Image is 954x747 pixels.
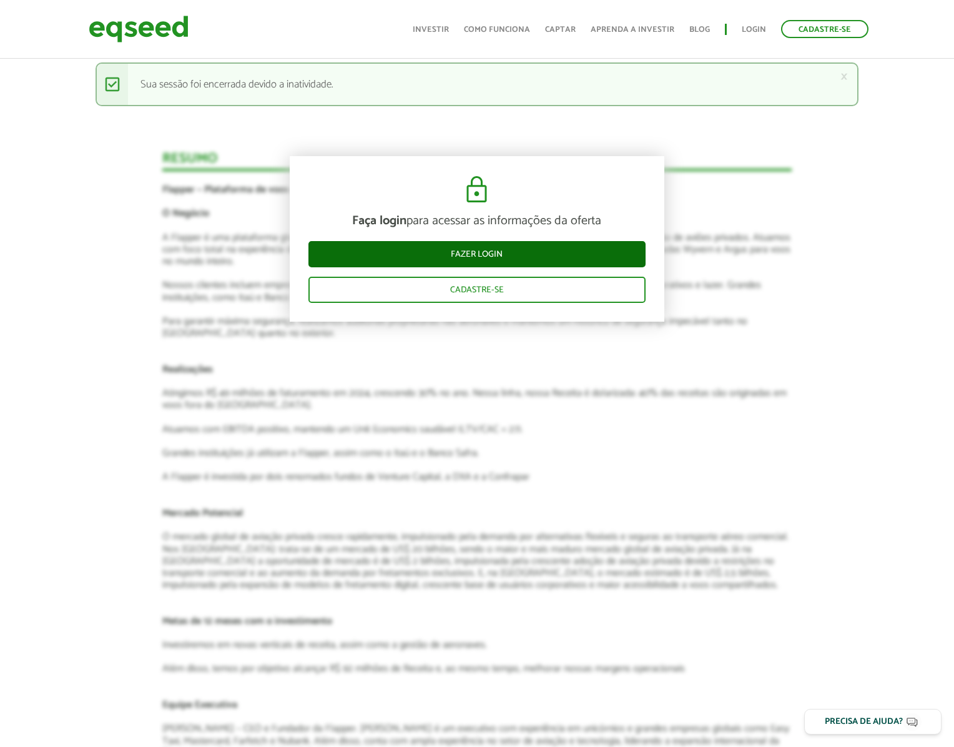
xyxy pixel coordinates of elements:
[464,26,530,34] a: Como funciona
[591,26,674,34] a: Aprenda a investir
[89,12,189,46] img: EqSeed
[308,214,646,229] p: para acessar as informações da oferta
[742,26,766,34] a: Login
[840,70,848,83] a: ×
[781,20,868,38] a: Cadastre-se
[545,26,576,34] a: Captar
[96,62,858,106] div: Sua sessão foi encerrada devido a inatividade.
[308,277,646,303] a: Cadastre-se
[413,26,449,34] a: Investir
[308,241,646,267] a: Fazer login
[461,175,492,205] img: cadeado.svg
[689,26,710,34] a: Blog
[352,210,406,231] strong: Faça login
